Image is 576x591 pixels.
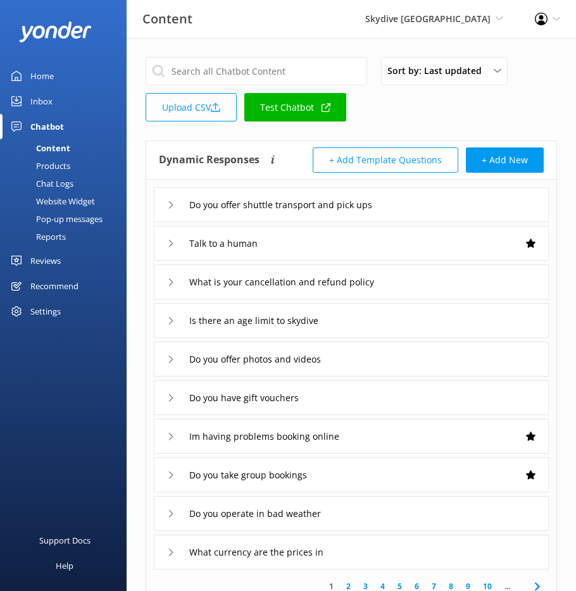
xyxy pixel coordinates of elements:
[19,22,92,42] img: yonder-white-logo.png
[365,13,491,25] span: Skydive [GEOGRAPHIC_DATA]
[30,299,61,324] div: Settings
[8,192,95,210] div: Website Widget
[8,228,127,246] a: Reports
[8,228,66,246] div: Reports
[30,89,53,114] div: Inbox
[244,93,346,121] a: Test Chatbot
[466,147,544,173] button: + Add New
[159,147,260,173] h4: Dynamic Responses
[8,175,127,192] a: Chat Logs
[8,157,127,175] a: Products
[30,114,64,139] div: Chatbot
[8,157,70,175] div: Products
[146,93,237,121] a: Upload CSV
[8,210,103,228] div: Pop-up messages
[387,64,489,78] span: Sort by: Last updated
[56,553,73,578] div: Help
[30,273,78,299] div: Recommend
[313,147,458,173] button: + Add Template Questions
[30,248,61,273] div: Reviews
[146,57,367,85] input: Search all Chatbot Content
[30,63,54,89] div: Home
[8,210,127,228] a: Pop-up messages
[8,139,70,157] div: Content
[8,192,127,210] a: Website Widget
[8,139,127,157] a: Content
[8,175,73,192] div: Chat Logs
[39,528,91,553] div: Support Docs
[142,9,192,29] h3: Content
